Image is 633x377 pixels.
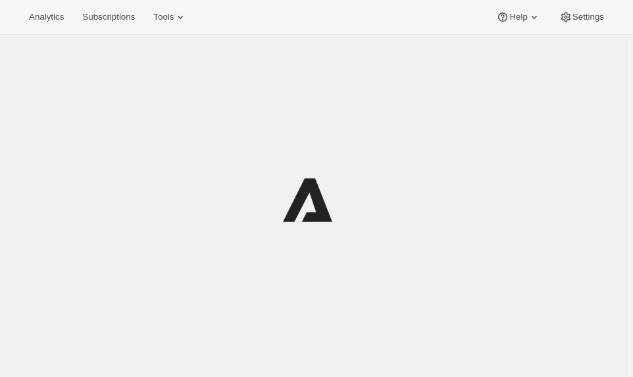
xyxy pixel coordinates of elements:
[153,12,174,22] span: Tools
[145,8,195,26] button: Tools
[551,8,612,26] button: Settings
[74,8,143,26] button: Subscriptions
[21,8,72,26] button: Analytics
[572,12,604,22] span: Settings
[29,12,64,22] span: Analytics
[509,12,527,22] span: Help
[82,12,135,22] span: Subscriptions
[488,8,548,26] button: Help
